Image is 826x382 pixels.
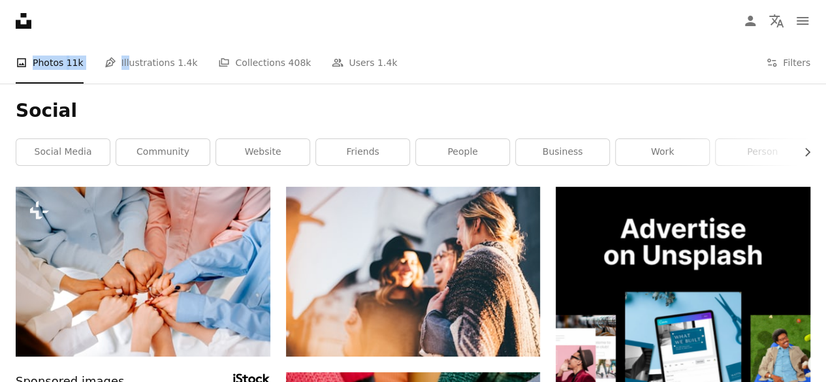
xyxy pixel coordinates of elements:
[104,42,198,84] a: Illustrations 1.4k
[789,8,816,34] button: Menu
[288,56,311,70] span: 408k
[178,56,197,70] span: 1.4k
[516,139,609,165] a: business
[286,266,541,278] a: people laughing and talking outside during daytime
[216,139,310,165] a: website
[16,187,270,357] img: a group of people putting their hands together
[766,42,810,84] button: Filters
[16,139,110,165] a: social media
[795,139,810,165] button: scroll list to the right
[16,99,810,123] h1: Social
[416,139,509,165] a: people
[332,42,397,84] a: Users 1.4k
[763,8,789,34] button: Language
[286,187,541,357] img: people laughing and talking outside during daytime
[16,266,270,278] a: a group of people putting their hands together
[218,42,311,84] a: Collections 408k
[316,139,409,165] a: friends
[377,56,397,70] span: 1.4k
[737,8,763,34] a: Log in / Sign up
[116,139,210,165] a: community
[16,13,31,29] a: Home — Unsplash
[716,139,809,165] a: person
[616,139,709,165] a: work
